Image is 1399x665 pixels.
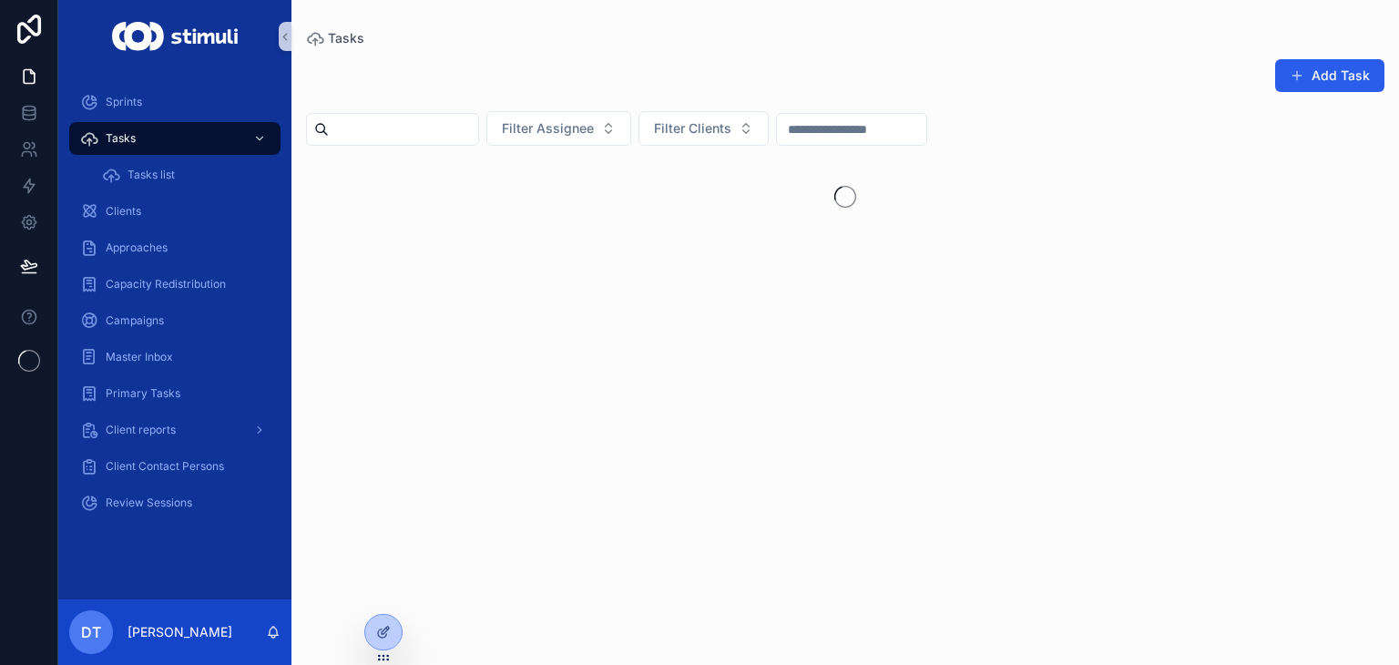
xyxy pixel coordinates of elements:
span: Campaigns [106,313,164,328]
a: Master Inbox [69,341,281,373]
span: Tasks [106,131,136,146]
span: DT [81,621,101,643]
img: App logo [112,22,237,51]
span: Filter Assignee [502,119,594,138]
span: Sprints [106,95,142,109]
a: Client Contact Persons [69,450,281,483]
span: Tasks [328,29,364,47]
span: Clients [106,204,141,219]
button: Add Task [1275,59,1384,92]
span: Approaches [106,240,168,255]
a: Capacity Redistribution [69,268,281,301]
a: Approaches [69,231,281,264]
a: Tasks list [91,159,281,191]
span: Capacity Redistribution [106,277,226,292]
a: Sprints [69,86,281,118]
span: Review Sessions [106,496,192,510]
button: Select Button [638,111,769,146]
span: Client Contact Persons [106,459,224,474]
span: Client reports [106,423,176,437]
span: Master Inbox [106,350,173,364]
span: Primary Tasks [106,386,180,401]
p: [PERSON_NAME] [128,623,232,641]
a: Clients [69,195,281,228]
a: Campaigns [69,304,281,337]
a: Tasks [69,122,281,155]
span: Filter Clients [654,119,731,138]
a: Primary Tasks [69,377,281,410]
div: scrollable content [58,73,291,543]
a: Tasks [306,29,364,47]
span: Tasks list [128,168,175,182]
a: Review Sessions [69,486,281,519]
button: Select Button [486,111,631,146]
a: Client reports [69,414,281,446]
